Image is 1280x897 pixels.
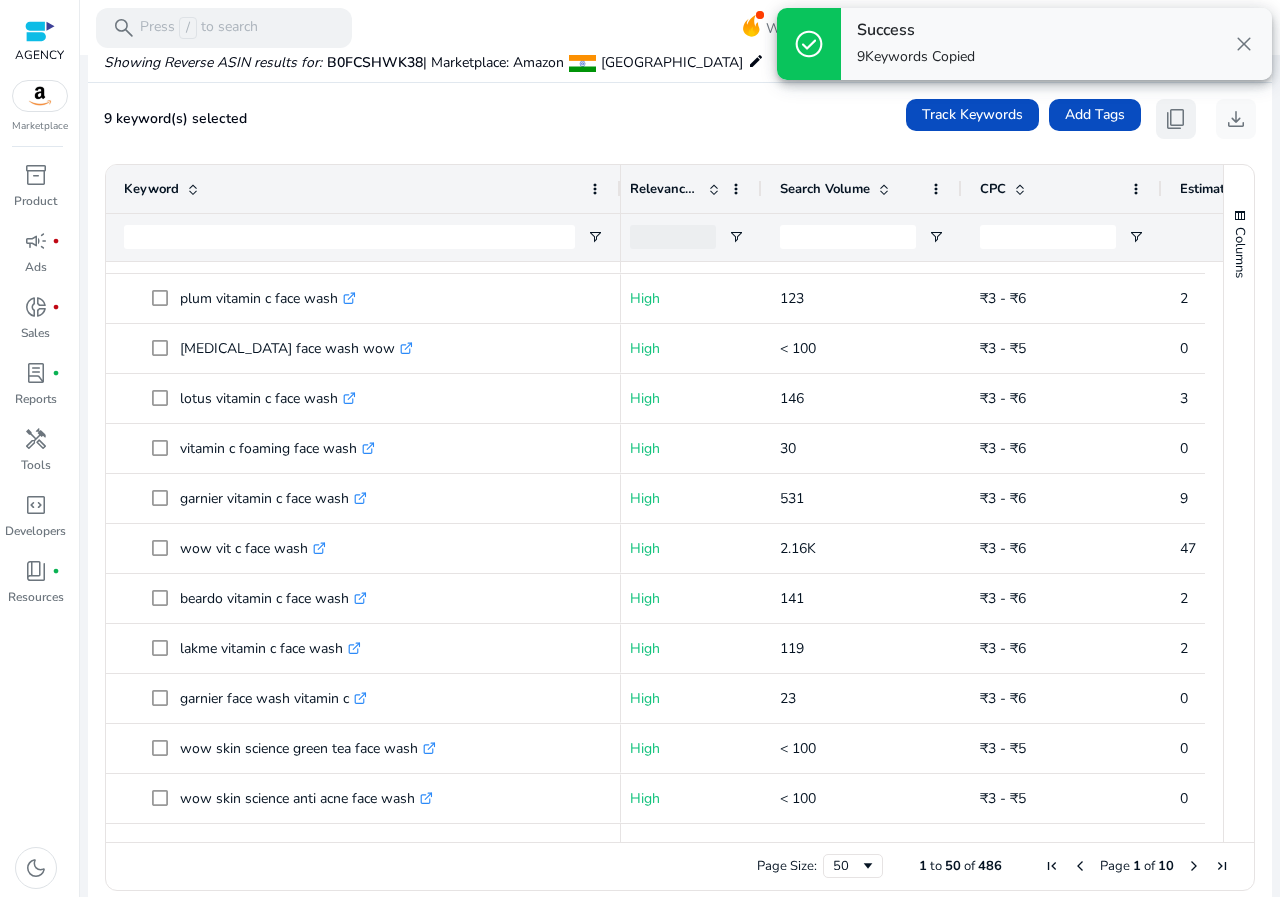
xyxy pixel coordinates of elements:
span: 9 [1180,489,1188,508]
span: Relevance Score [630,180,700,198]
p: Marketplace [12,119,68,134]
span: campaign [24,229,48,253]
span: ₹3 - ₹6 [980,539,1026,558]
p: Resources [8,588,64,606]
span: Keyword [124,180,179,198]
p: wow vit c face wash [180,528,326,569]
span: of [1144,857,1155,875]
span: code_blocks [24,493,48,517]
span: B0FCSHWK38 [327,53,423,72]
span: 119 [780,639,804,658]
span: 3 [1180,389,1188,408]
span: ₹3 - ₹6 [980,489,1026,508]
button: Open Filter Menu [1128,229,1144,245]
span: search [112,16,136,40]
p: plum vitamin c face wash [180,278,356,319]
button: Add Tags [1049,99,1141,131]
span: 9 keyword(s) selected [104,109,247,128]
span: 123 [780,289,804,308]
div: Next Page [1186,858,1202,874]
button: content_copy [1156,99,1196,139]
span: What's New [766,11,844,46]
span: 0 [1180,439,1188,458]
span: 50 [945,857,961,875]
span: 10 [1158,857,1174,875]
span: < 100 [780,789,816,808]
p: beardo vitamin c face wash [180,578,367,619]
p: lotus vitamin c face wash [180,378,356,419]
p: High [630,378,744,419]
span: Track Keywords [922,104,1023,125]
span: ₹3 - ₹5 [980,739,1026,758]
span: ₹3 - ₹6 [980,639,1026,658]
mat-icon: edit [748,49,764,73]
span: 47 [1180,539,1196,558]
p: High [630,578,744,619]
i: Showing Reverse ASIN results for: [104,53,322,72]
span: 141 [780,589,804,608]
span: 531 [780,489,804,508]
span: Add Tags [1065,104,1125,125]
input: Keyword Filter Input [124,225,575,249]
span: 23 [780,689,796,708]
span: 1 [919,857,927,875]
p: wow skin science anti acne face wash [180,778,433,819]
button: Open Filter Menu [728,229,744,245]
div: Previous Page [1072,858,1088,874]
span: / [179,17,197,39]
span: 2.16K [780,539,816,558]
div: Page Size [823,854,883,878]
p: wow skin science green tea face wash [180,728,436,769]
span: 0 [1180,739,1188,758]
p: [MEDICAL_DATA] face wash wow [180,328,413,369]
span: handyman [24,427,48,451]
div: Page Size: [757,857,817,875]
span: < 100 [780,339,816,358]
span: 30 [780,439,796,458]
span: to [930,857,942,875]
span: ₹3 - ₹6 [980,289,1026,308]
span: 0 [1180,689,1188,708]
button: Track Keywords [906,99,1039,131]
p: lakme vitamin c face wash [180,628,361,669]
span: 2 [1180,589,1188,608]
p: High [630,528,744,569]
span: donut_small [24,295,48,319]
span: 0 [1180,339,1188,358]
div: 50 [833,857,860,875]
p: High [630,328,744,369]
button: Open Filter Menu [928,229,944,245]
p: Sales [21,324,50,342]
div: First Page [1044,858,1060,874]
p: Product [14,192,57,210]
span: fiber_manual_record [52,369,60,377]
button: Open Filter Menu [587,229,603,245]
h4: Success [857,21,975,40]
p: AGENCY [15,46,64,64]
span: lab_profile [24,361,48,385]
span: ₹3 - ₹6 [980,389,1026,408]
p: High [630,278,744,319]
p: garnier vitamin c face wash [180,478,367,519]
span: Columns [1231,227,1249,278]
span: download [1224,107,1248,131]
p: Reports [15,390,57,408]
p: Press to search [140,17,258,39]
span: book_4 [24,559,48,583]
p: High [630,628,744,669]
span: ₹3 - ₹5 [980,339,1026,358]
span: 146 [780,389,804,408]
span: ₹3 - ₹6 [980,589,1026,608]
p: High [630,778,744,819]
span: | Marketplace: Amazon [423,53,564,72]
input: Search Volume Filter Input [780,225,916,249]
span: close [1232,32,1256,56]
p: High [630,428,744,469]
span: 9 [857,47,865,66]
span: 0 [1180,789,1188,808]
span: Page [1100,857,1130,875]
input: CPC Filter Input [980,225,1116,249]
p: High [630,478,744,519]
span: [GEOGRAPHIC_DATA] [601,53,743,72]
span: ₹3 - ₹6 [980,689,1026,708]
